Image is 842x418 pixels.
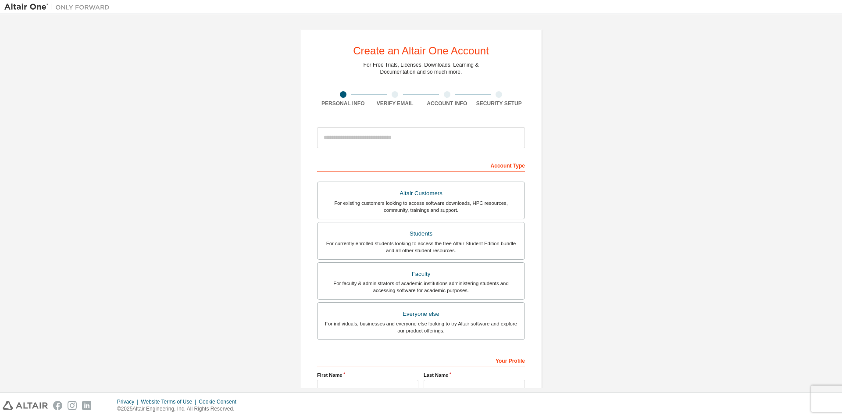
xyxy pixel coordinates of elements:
img: Altair One [4,3,114,11]
div: Security Setup [473,100,525,107]
div: Verify Email [369,100,421,107]
div: Everyone else [323,308,519,320]
label: Last Name [424,372,525,379]
img: instagram.svg [68,401,77,410]
div: Account Info [421,100,473,107]
div: For currently enrolled students looking to access the free Altair Student Edition bundle and all ... [323,240,519,254]
div: Account Type [317,158,525,172]
div: Personal Info [317,100,369,107]
div: For Free Trials, Licenses, Downloads, Learning & Documentation and so much more. [364,61,479,75]
div: Cookie Consent [199,398,241,405]
div: For individuals, businesses and everyone else looking to try Altair software and explore our prod... [323,320,519,334]
img: linkedin.svg [82,401,91,410]
p: © 2025 Altair Engineering, Inc. All Rights Reserved. [117,405,242,413]
label: First Name [317,372,418,379]
div: Your Profile [317,353,525,367]
div: Faculty [323,268,519,280]
img: altair_logo.svg [3,401,48,410]
div: Create an Altair One Account [353,46,489,56]
img: facebook.svg [53,401,62,410]
div: Privacy [117,398,141,405]
div: For existing customers looking to access software downloads, HPC resources, community, trainings ... [323,200,519,214]
div: For faculty & administrators of academic institutions administering students and accessing softwa... [323,280,519,294]
div: Website Terms of Use [141,398,199,405]
div: Students [323,228,519,240]
div: Altair Customers [323,187,519,200]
